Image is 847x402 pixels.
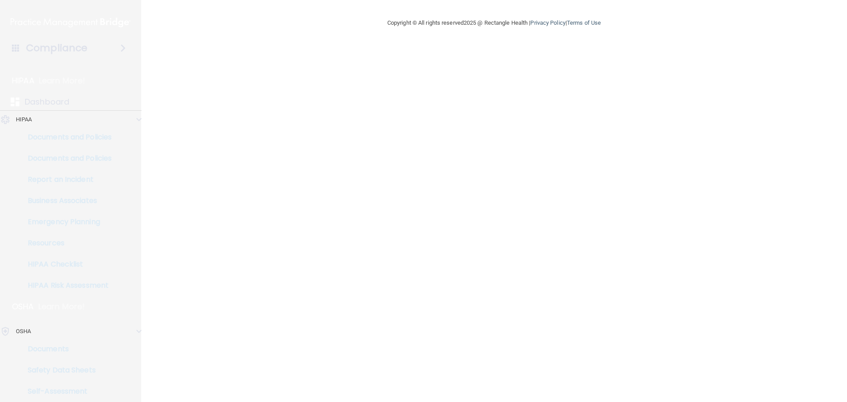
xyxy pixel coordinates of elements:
[6,133,126,142] p: Documents and Policies
[6,281,126,290] p: HIPAA Risk Assessment
[6,218,126,226] p: Emergency Planning
[6,175,126,184] p: Report an Incident
[11,97,128,107] a: Dashboard
[6,260,126,269] p: HIPAA Checklist
[530,19,565,26] a: Privacy Policy
[25,97,69,107] p: Dashboard
[11,14,131,31] img: PMB logo
[567,19,601,26] a: Terms of Use
[6,239,126,248] p: Resources
[16,326,31,337] p: OSHA
[16,114,32,125] p: HIPAA
[12,75,34,86] p: HIPAA
[39,75,86,86] p: Learn More!
[6,387,126,396] p: Self-Assessment
[38,301,85,312] p: Learn More!
[26,42,87,54] h4: Compliance
[6,154,126,163] p: Documents and Policies
[6,345,126,353] p: Documents
[333,9,655,37] div: Copyright © All rights reserved 2025 @ Rectangle Health | |
[11,98,19,106] img: dashboard.aa5b2476.svg
[6,196,126,205] p: Business Associates
[12,301,34,312] p: OSHA
[6,366,126,375] p: Safety Data Sheets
